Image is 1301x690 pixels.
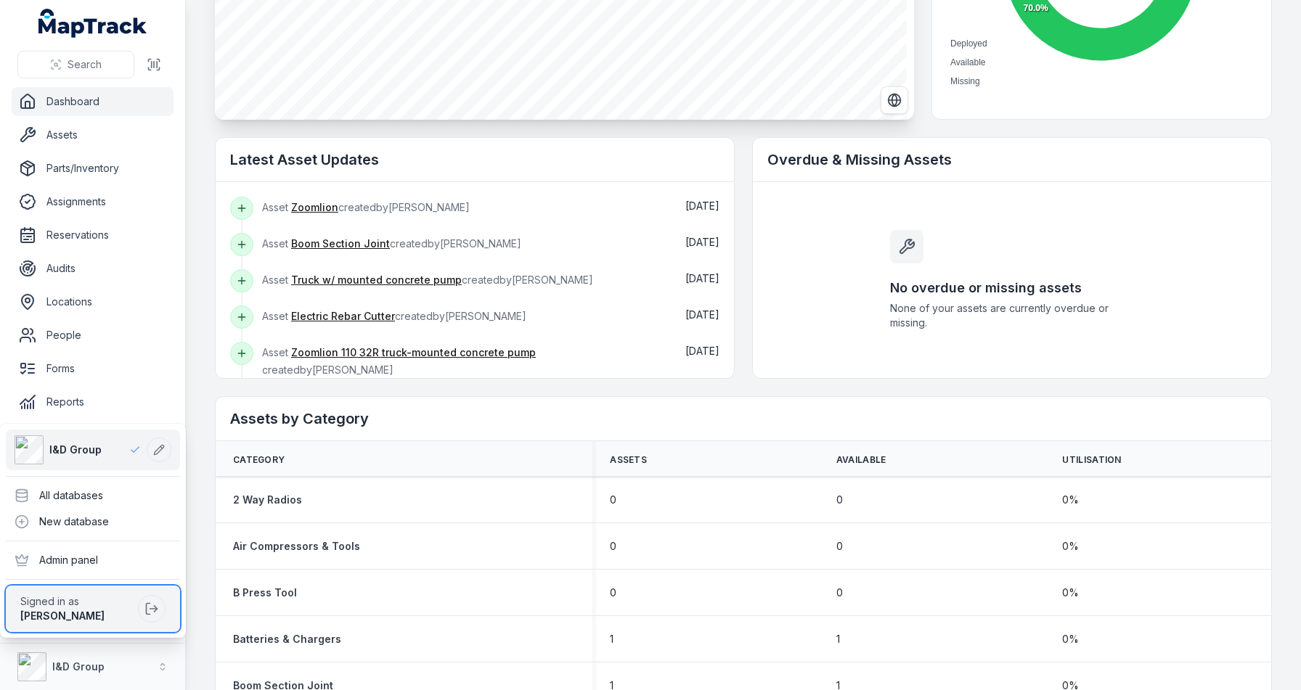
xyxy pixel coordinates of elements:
span: I&D Group [49,443,102,457]
strong: [PERSON_NAME] [20,609,105,622]
span: Signed in as [20,594,132,609]
div: New database [6,509,180,535]
div: Admin panel [6,547,180,573]
strong: I&D Group [52,660,105,673]
div: All databases [6,482,180,509]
